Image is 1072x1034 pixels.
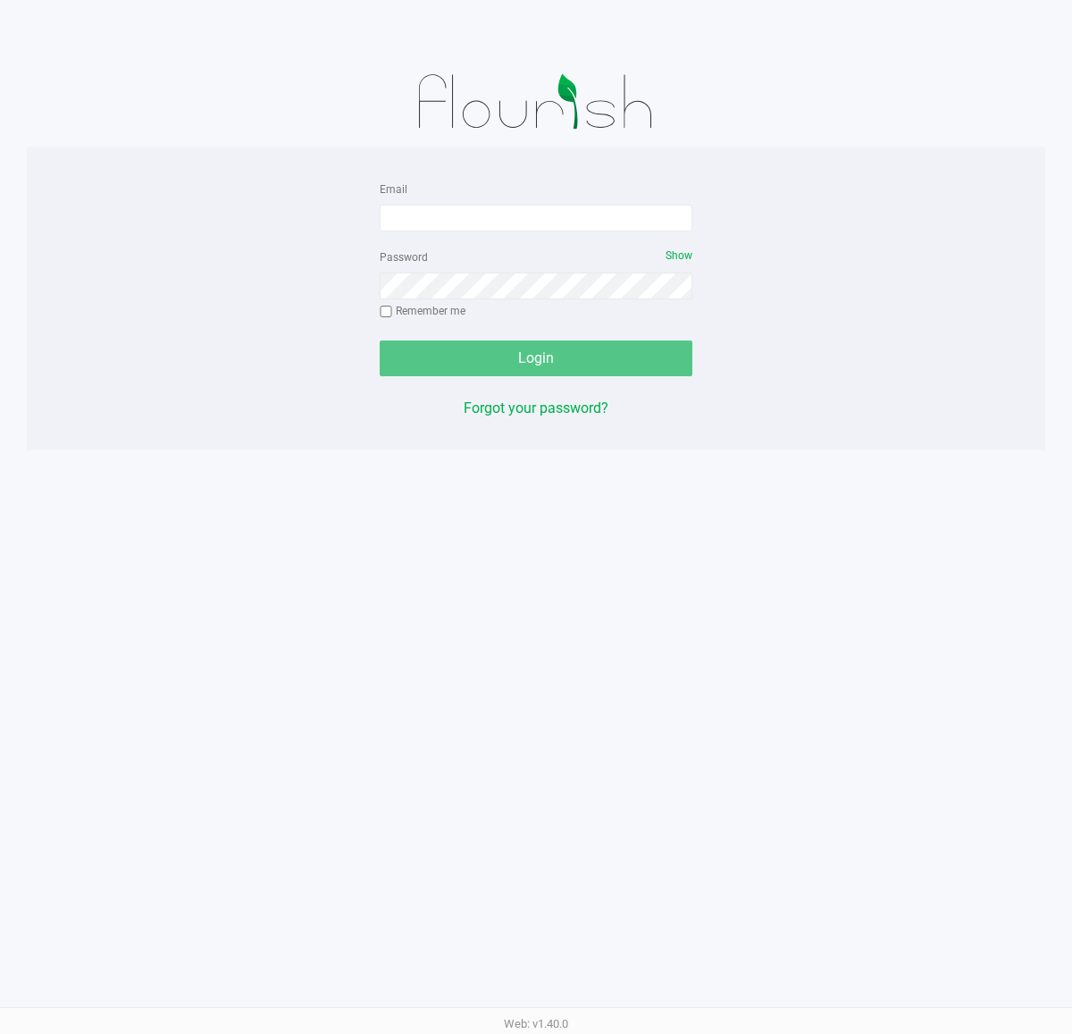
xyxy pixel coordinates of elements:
[504,1017,568,1030] span: Web: v1.40.0
[380,306,392,318] input: Remember me
[380,303,465,319] label: Remember me
[380,249,428,265] label: Password
[464,398,608,419] button: Forgot your password?
[380,181,407,198] label: Email
[666,249,692,262] span: Show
